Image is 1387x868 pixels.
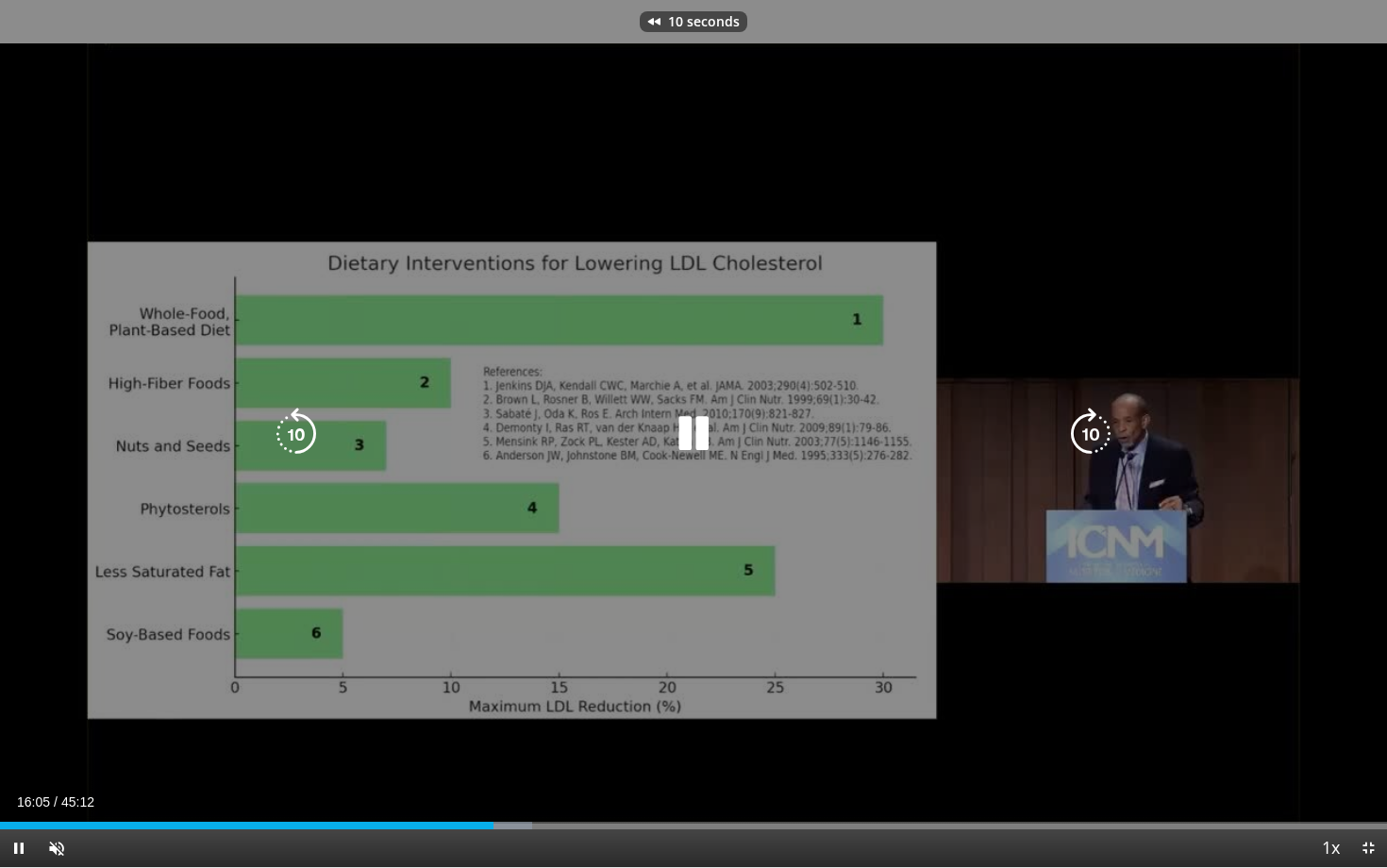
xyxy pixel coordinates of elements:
button: Playback Rate [1312,829,1349,867]
span: 16:05 [17,794,50,810]
button: Exit Fullscreen [1349,829,1387,867]
p: 10 seconds [668,15,740,28]
span: / [54,794,58,810]
span: 45:12 [61,794,94,810]
button: Unmute [38,829,75,867]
